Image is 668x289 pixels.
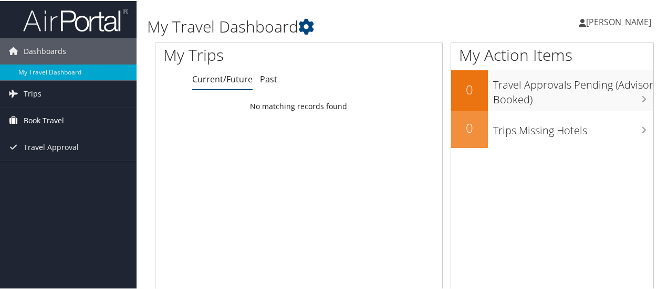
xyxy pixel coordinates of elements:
[451,69,653,110] a: 0Travel Approvals Pending (Advisor Booked)
[579,5,662,37] a: [PERSON_NAME]
[493,71,653,106] h3: Travel Approvals Pending (Advisor Booked)
[24,106,64,133] span: Book Travel
[24,133,79,159] span: Travel Approval
[451,110,653,147] a: 0Trips Missing Hotels
[147,15,490,37] h1: My Travel Dashboard
[586,15,651,27] span: [PERSON_NAME]
[23,7,128,31] img: airportal-logo.png
[192,72,253,84] a: Current/Future
[24,80,41,106] span: Trips
[451,80,488,98] h2: 0
[24,37,66,63] span: Dashboards
[493,117,653,137] h3: Trips Missing Hotels
[155,96,442,115] td: No matching records found
[163,43,315,65] h1: My Trips
[260,72,277,84] a: Past
[451,118,488,136] h2: 0
[451,43,653,65] h1: My Action Items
